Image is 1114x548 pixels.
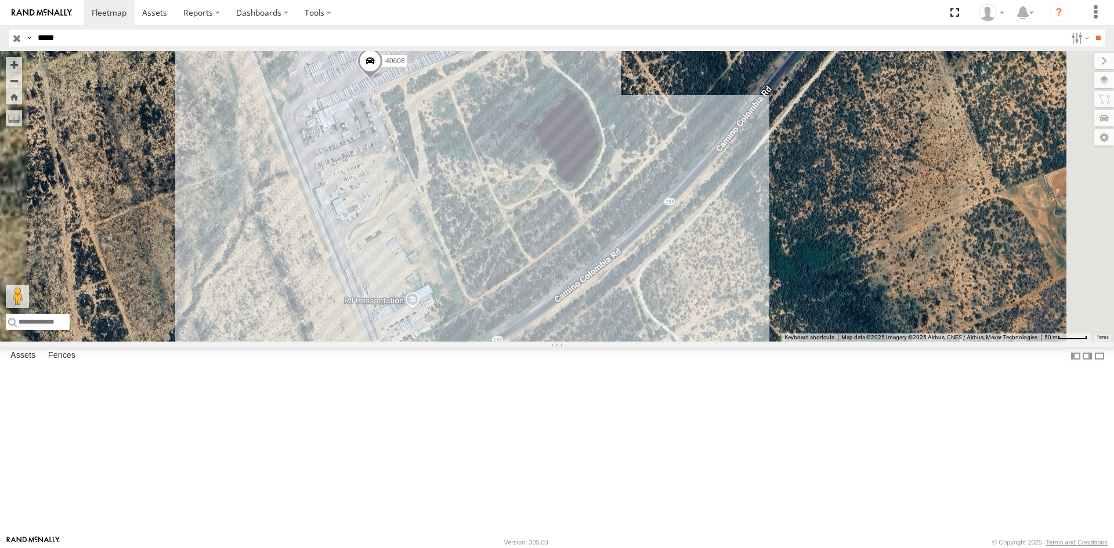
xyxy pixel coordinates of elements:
[1097,335,1109,340] a: Terms
[6,285,29,308] button: Drag Pegman onto the map to open Street View
[6,536,60,548] a: Visit our Website
[1070,347,1082,364] label: Dock Summary Table to the Left
[6,89,22,104] button: Zoom Home
[24,30,34,46] label: Search Query
[1066,30,1091,46] label: Search Filter Options
[975,4,1008,21] div: Carlos Ortiz
[385,56,404,64] span: 40608
[841,334,1037,340] span: Map data ©2025 Imagery ©2025 Airbus, CNES / Airbus, Maxar Technologies
[12,9,72,17] img: rand-logo.svg
[6,110,22,126] label: Measure
[6,72,22,89] button: Zoom out
[1082,347,1093,364] label: Dock Summary Table to the Right
[784,333,834,342] button: Keyboard shortcuts
[1044,334,1058,340] span: 50 m
[42,348,81,364] label: Fences
[6,57,22,72] button: Zoom in
[504,539,548,546] div: Version: 305.03
[1041,333,1091,342] button: Map Scale: 50 m per 47 pixels
[5,348,41,364] label: Assets
[992,539,1108,546] div: © Copyright 2025 -
[1046,539,1108,546] a: Terms and Conditions
[1050,3,1068,22] i: ?
[1094,347,1105,364] label: Hide Summary Table
[1094,129,1114,146] label: Map Settings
